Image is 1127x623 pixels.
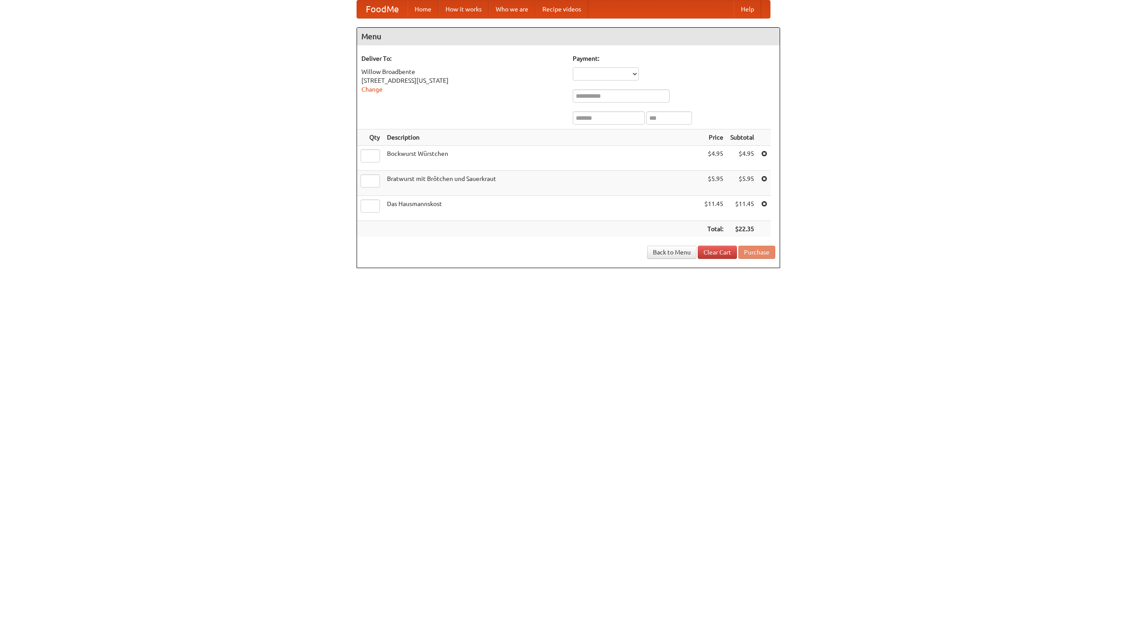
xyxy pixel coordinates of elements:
[361,67,564,76] div: Willow Broadbente
[357,129,383,146] th: Qty
[383,129,701,146] th: Description
[383,196,701,221] td: Das Hausmannskost
[727,221,758,237] th: $22.35
[701,221,727,237] th: Total:
[408,0,438,18] a: Home
[438,0,489,18] a: How it works
[383,146,701,171] td: Bockwurst Würstchen
[573,54,775,63] h5: Payment:
[361,86,383,93] a: Change
[701,171,727,196] td: $5.95
[535,0,588,18] a: Recipe videos
[701,196,727,221] td: $11.45
[357,0,408,18] a: FoodMe
[701,146,727,171] td: $4.95
[361,54,564,63] h5: Deliver To:
[727,196,758,221] td: $11.45
[383,171,701,196] td: Bratwurst mit Brötchen und Sauerkraut
[738,246,775,259] button: Purchase
[489,0,535,18] a: Who we are
[361,76,564,85] div: [STREET_ADDRESS][US_STATE]
[727,129,758,146] th: Subtotal
[727,146,758,171] td: $4.95
[701,129,727,146] th: Price
[357,28,780,45] h4: Menu
[698,246,737,259] a: Clear Cart
[647,246,696,259] a: Back to Menu
[727,171,758,196] td: $5.95
[734,0,761,18] a: Help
